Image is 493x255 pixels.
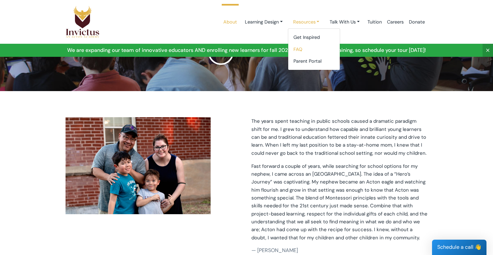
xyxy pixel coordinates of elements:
a: Talk With Us [324,16,365,28]
p: The years spent teaching in public schools caused a dramatic paradigm shift for me. I grew to und... [251,117,427,157]
div: Learning Design [288,28,340,70]
a: Learning Design [240,16,288,28]
p: — [PERSON_NAME] [251,247,427,254]
a: Resources [288,16,325,28]
img: Logo [66,6,99,38]
p: Fast forward a couple of years, while searching for school options for my nephew, I came across a... [251,162,427,242]
a: Careers [384,8,406,36]
div: Schedule a call 👋 [432,240,486,255]
a: Tuition [365,8,384,36]
a: Donate [406,8,427,36]
a: Get Inspired [288,31,340,43]
a: FAQ [288,43,340,56]
img: family-invictus.jpg [66,117,211,214]
a: About [221,8,240,36]
a: Parent Portal [288,55,340,67]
